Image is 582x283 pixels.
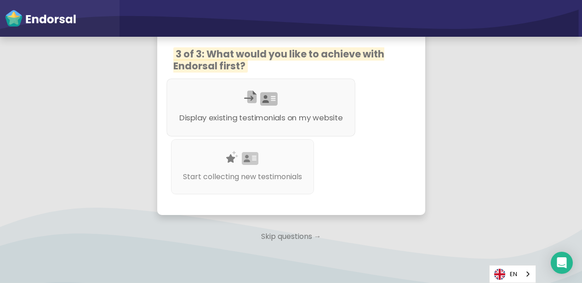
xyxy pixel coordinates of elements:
aside: Language selected: English [489,265,536,283]
span: 3 of 3: What would you like to achieve with Endorsal first? [173,47,384,72]
div: Language [489,265,536,283]
p: Start collecting new testimonials [183,171,302,182]
p: Skip questions → [157,226,425,247]
div: Open Intercom Messenger [551,252,573,274]
a: EN [490,266,536,283]
p: Display existing testimonials on my website [179,112,342,124]
img: endorsal-logo-white@2x.png [5,9,76,28]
